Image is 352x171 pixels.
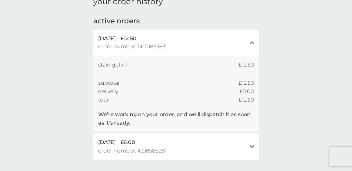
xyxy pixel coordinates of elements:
span: total [98,96,110,104]
span: £12.50 [239,96,254,104]
span: [DATE] [98,34,116,43]
span: £12.50 [239,79,254,87]
span: order number: 1101087563 [98,43,165,51]
span: £0.00 [240,87,254,96]
span: £12.50 [121,34,137,43]
span: subtotal [98,79,119,87]
span: £12.50 [239,61,254,69]
span: delivery [98,87,118,96]
p: We’re working on your order, and we’ll dispatch it as soon as it’s ready. [98,110,254,127]
span: [DATE] [98,138,116,147]
span: £6.00 [121,138,135,147]
span: stain gel x 1 [98,61,127,69]
h2: active orders [93,16,140,26]
span: order number: 1098586281 [98,147,167,155]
